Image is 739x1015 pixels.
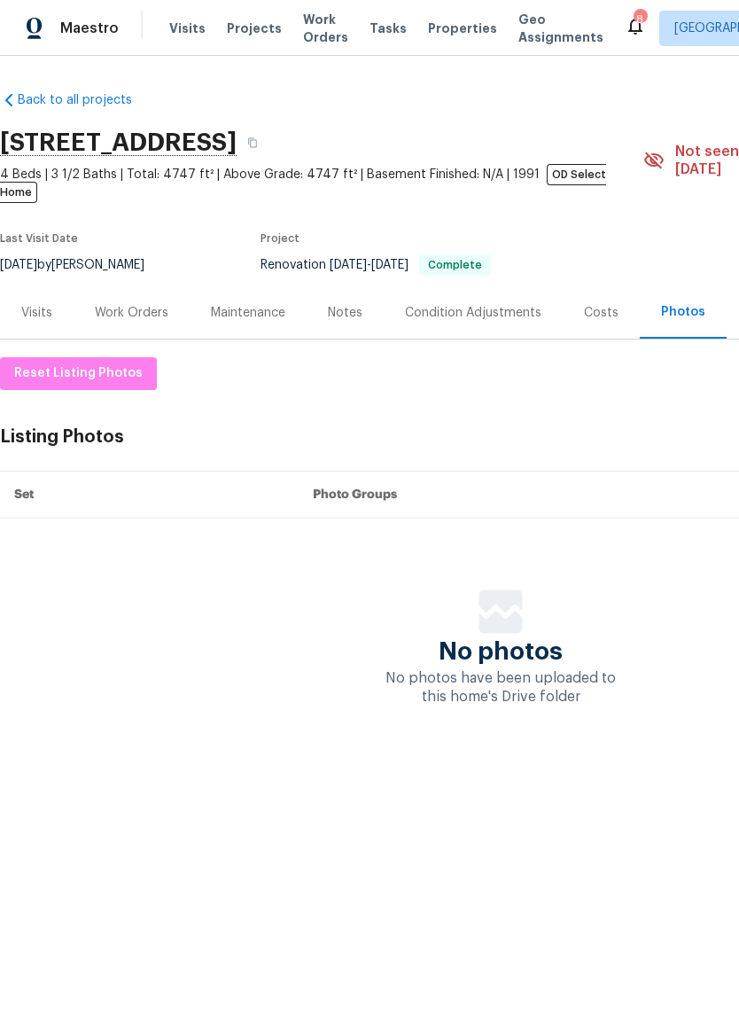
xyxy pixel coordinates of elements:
div: Costs [584,304,618,322]
span: Projects [227,20,282,37]
span: Geo Assignments [518,11,603,46]
span: Project [261,233,299,244]
div: Notes [328,304,362,322]
span: [DATE] [330,259,367,271]
span: - [330,259,408,271]
span: Visits [169,20,206,37]
div: Work Orders [95,304,168,322]
span: [DATE] [371,259,408,271]
span: No photos [439,643,563,660]
div: Condition Adjustments [405,304,541,322]
div: 8 [634,11,646,28]
div: Photos [661,303,705,321]
span: Work Orders [303,11,348,46]
div: Maintenance [211,304,285,322]
span: Renovation [261,259,491,271]
span: Reset Listing Photos [14,363,143,385]
span: Maestro [60,20,119,37]
span: Tasks [369,22,407,35]
button: Copy Address [237,127,268,159]
span: Properties [428,20,497,37]
div: Visits [21,304,52,322]
span: No photos have been uploaded to this home's Drive folder [385,671,616,704]
span: Complete [421,260,489,270]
